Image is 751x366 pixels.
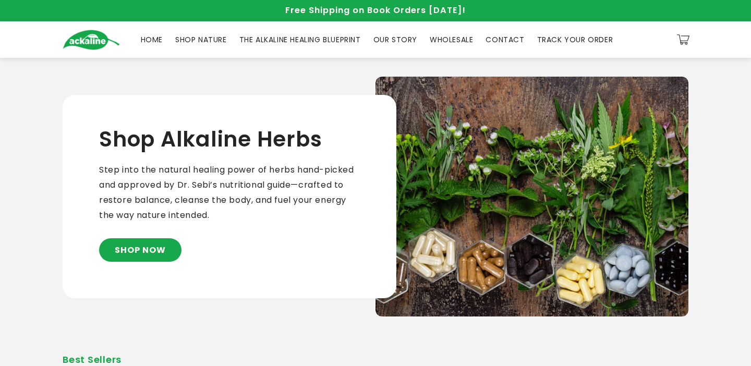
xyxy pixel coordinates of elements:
[537,35,613,44] span: TRACK YOUR ORDER
[99,163,360,223] p: Step into the natural healing power of herbs hand-picked and approved by Dr. Sebi’s nutritional g...
[373,35,417,44] span: OUR STORY
[175,35,227,44] span: SHOP NATURE
[99,126,322,152] h2: Shop Alkaline Herbs
[367,29,423,51] a: OUR STORY
[63,30,120,50] img: Ackaline
[239,35,361,44] span: THE ALKALINE HEALING BLUEPRINT
[233,29,367,51] a: THE ALKALINE HEALING BLUEPRINT
[63,354,688,365] h2: Best Sellers
[486,35,524,44] span: CONTACT
[479,29,530,51] a: CONTACT
[135,29,169,51] a: HOME
[169,29,233,51] a: SHOP NATURE
[285,4,466,16] span: Free Shipping on Book Orders [DATE]!
[531,29,620,51] a: TRACK YOUR ORDER
[423,29,479,51] a: WHOLESALE
[99,238,181,262] a: SHOP NOW
[141,35,163,44] span: HOME
[430,35,473,44] span: WHOLESALE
